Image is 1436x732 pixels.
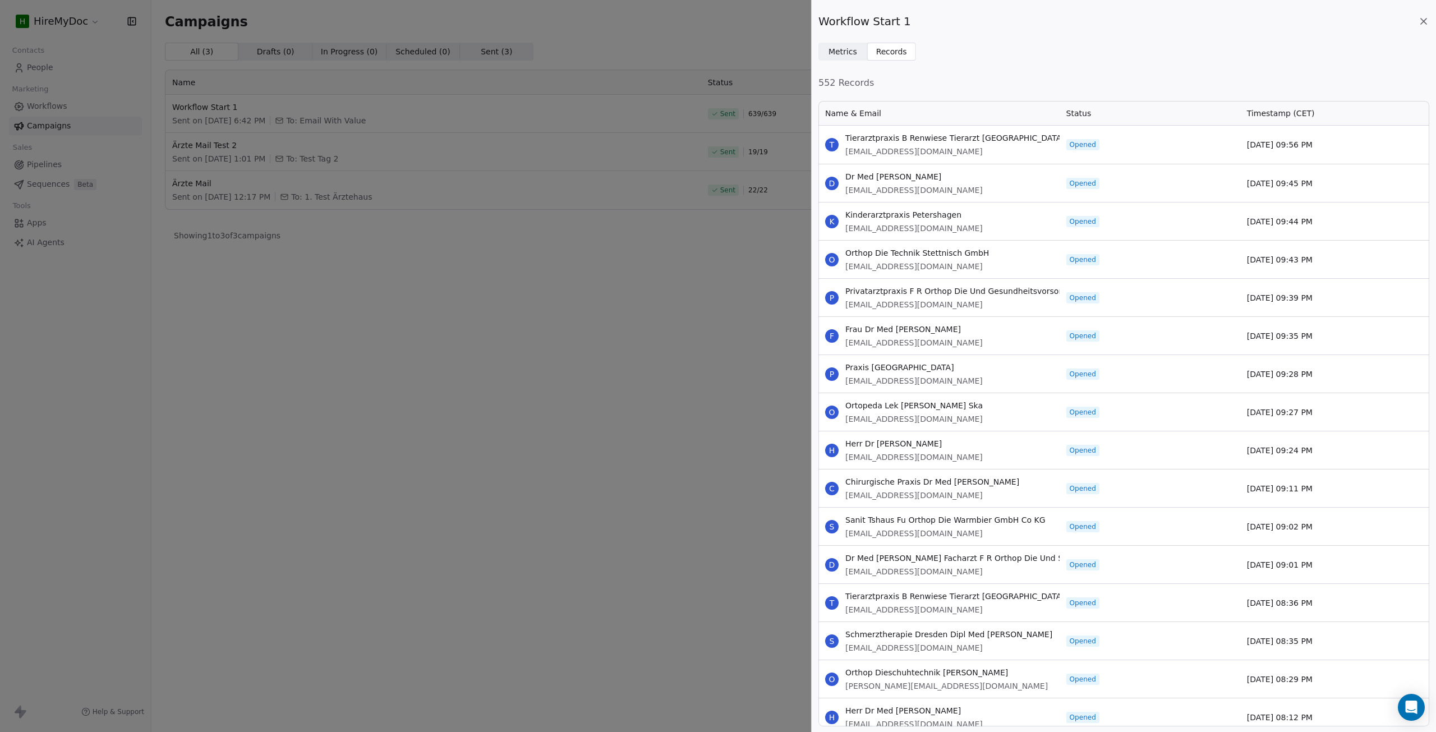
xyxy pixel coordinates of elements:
span: [EMAIL_ADDRESS][DOMAIN_NAME] [845,299,1071,310]
span: Tierarztpraxis B Renwiese Tierarzt [GEOGRAPHIC_DATA] [845,132,1065,144]
span: [DATE] 09:28 PM [1247,369,1313,380]
span: Opened [1070,446,1096,455]
span: O [825,673,839,686]
span: Timestamp (CET) [1247,108,1315,119]
span: [EMAIL_ADDRESS][DOMAIN_NAME] [845,719,983,730]
span: [EMAIL_ADDRESS][DOMAIN_NAME] [845,490,1019,501]
span: S [825,520,839,533]
span: [DATE] 08:12 PM [1247,712,1313,723]
span: Herr Dr Med [PERSON_NAME] [845,705,983,716]
span: Dr Med [PERSON_NAME] [845,171,983,182]
span: T [825,138,839,151]
span: [EMAIL_ADDRESS][DOMAIN_NAME] [845,642,1052,653]
span: Praxis [GEOGRAPHIC_DATA] [845,362,983,373]
span: P [825,367,839,381]
span: [DATE] 09:11 PM [1247,483,1313,494]
span: [DATE] 08:35 PM [1247,636,1313,647]
span: K [825,215,839,228]
span: Schmerztherapie Dresden Dipl Med [PERSON_NAME] [845,629,1052,640]
span: Herr Dr [PERSON_NAME] [845,438,983,449]
span: Opened [1070,332,1096,340]
span: [DATE] 09:02 PM [1247,521,1313,532]
span: Ortopeda Lek [PERSON_NAME] Ska [845,400,983,411]
span: [EMAIL_ADDRESS][DOMAIN_NAME] [845,185,983,196]
span: S [825,634,839,648]
span: [EMAIL_ADDRESS][DOMAIN_NAME] [845,604,1065,615]
span: [DATE] 08:36 PM [1247,597,1313,609]
span: [DATE] 09:39 PM [1247,292,1313,303]
span: Opened [1070,217,1096,226]
span: Privatarztpraxis F R Orthop Die Und Gesundheitsvorsorge [845,286,1071,297]
span: T [825,596,839,610]
span: Opened [1070,522,1096,531]
span: Dr Med [PERSON_NAME] Facharzt F R Orthop Die Und Sportmedizin [845,553,1110,564]
span: D [825,558,839,572]
span: Chirurgische Praxis Dr Med [PERSON_NAME] [845,476,1019,487]
span: [EMAIL_ADDRESS][DOMAIN_NAME] [845,528,1046,539]
span: Sanit Tshaus Fu Orthop Die Warmbier GmbH Co KG [845,514,1046,526]
span: [DATE] 09:43 PM [1247,254,1313,265]
span: Orthop Dieschuhtechnik [PERSON_NAME] [845,667,1048,678]
span: D [825,177,839,190]
span: Opened [1070,408,1096,417]
span: Tierarztpraxis B Renwiese Tierarzt [GEOGRAPHIC_DATA] [845,591,1065,602]
span: Metrics [829,46,857,58]
span: [EMAIL_ADDRESS][DOMAIN_NAME] [845,146,1065,157]
span: H [825,711,839,724]
span: Name & Email [825,108,881,119]
span: Opened [1070,599,1096,607]
span: Opened [1070,560,1096,569]
span: [EMAIL_ADDRESS][DOMAIN_NAME] [845,566,1110,577]
span: [EMAIL_ADDRESS][DOMAIN_NAME] [845,375,983,386]
span: Opened [1070,179,1096,188]
span: [DATE] 09:24 PM [1247,445,1313,456]
span: [DATE] 09:44 PM [1247,216,1313,227]
span: [DATE] 09:35 PM [1247,330,1313,342]
span: [EMAIL_ADDRESS][DOMAIN_NAME] [845,223,983,234]
span: [DATE] 09:56 PM [1247,139,1313,150]
div: grid [818,126,1429,728]
span: 552 Records [818,76,1429,90]
span: O [825,253,839,266]
span: Opened [1070,293,1096,302]
span: Opened [1070,713,1096,722]
span: C [825,482,839,495]
span: Frau Dr Med [PERSON_NAME] [845,324,983,335]
span: [EMAIL_ADDRESS][DOMAIN_NAME] [845,452,983,463]
span: [DATE] 08:29 PM [1247,674,1313,685]
span: [DATE] 09:45 PM [1247,178,1313,189]
span: [DATE] 09:27 PM [1247,407,1313,418]
span: [EMAIL_ADDRESS][DOMAIN_NAME] [845,261,989,272]
span: [EMAIL_ADDRESS][DOMAIN_NAME] [845,413,983,425]
span: P [825,291,839,305]
span: Orthop Die Technik Stettnisch GmbH [845,247,989,259]
span: Opened [1070,255,1096,264]
span: [EMAIL_ADDRESS][DOMAIN_NAME] [845,337,983,348]
span: O [825,406,839,419]
span: F [825,329,839,343]
span: Opened [1070,370,1096,379]
span: Opened [1070,484,1096,493]
span: [PERSON_NAME][EMAIL_ADDRESS][DOMAIN_NAME] [845,680,1048,692]
span: Kinderarztpraxis Petershagen [845,209,983,220]
span: Status [1066,108,1092,119]
span: Opened [1070,140,1096,149]
span: H [825,444,839,457]
span: Workflow Start 1 [818,13,911,29]
div: Open Intercom Messenger [1398,694,1425,721]
span: [DATE] 09:01 PM [1247,559,1313,570]
span: Opened [1070,675,1096,684]
span: Opened [1070,637,1096,646]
